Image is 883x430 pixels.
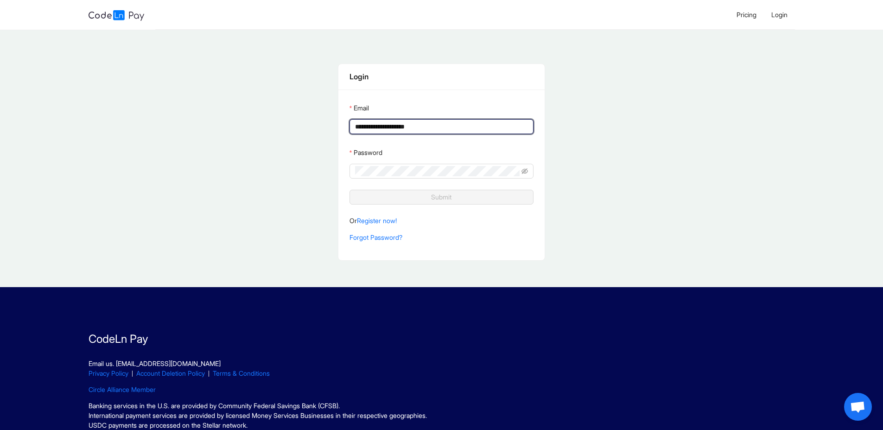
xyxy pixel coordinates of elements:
[89,402,427,429] span: Banking services in the U.S. are provided by Community Federal Savings Bank (CFSB). International...
[771,11,788,19] span: Login
[844,393,872,421] div: Open chat
[89,359,221,367] a: Email us. [EMAIL_ADDRESS][DOMAIN_NAME]
[349,216,534,226] p: Or
[136,369,205,377] a: Account Deletion Policy
[737,11,756,19] span: Pricing
[355,166,520,176] input: Password
[89,331,795,347] p: CodeLn Pay
[349,233,402,241] a: Forgot Password?
[431,192,451,202] span: Submit
[349,101,369,116] label: Email
[521,168,528,174] span: eye-invisible
[89,369,128,377] a: Privacy Policy
[349,71,534,83] div: Login
[357,217,397,225] a: Register now!
[349,145,382,160] label: Password
[89,385,156,393] a: Circle Alliance Member
[355,122,527,132] input: Email
[89,10,144,21] img: logo
[213,369,270,377] a: Terms & Conditions
[349,190,534,205] button: Submit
